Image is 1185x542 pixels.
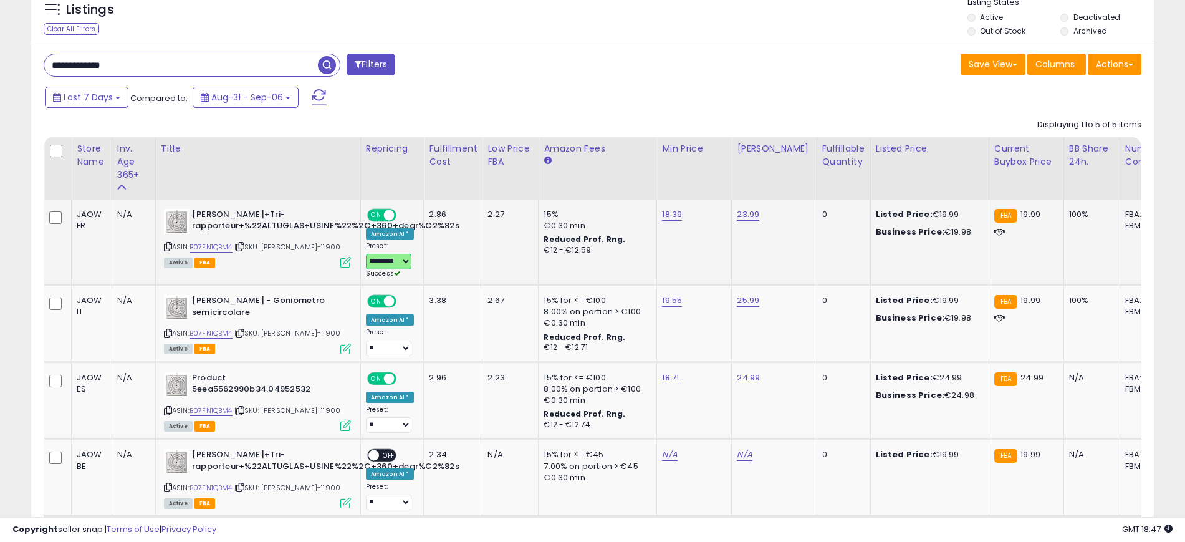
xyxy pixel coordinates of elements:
[194,344,216,354] span: FBA
[876,226,979,238] div: €19.98
[1088,54,1141,75] button: Actions
[876,312,944,324] b: Business Price:
[77,142,107,168] div: Store Name
[164,449,189,474] img: 51-IB8BsZEL._SL40_.jpg
[234,328,340,338] span: | SKU: [PERSON_NAME]-11900
[544,395,647,406] div: €0.30 min
[822,209,861,220] div: 0
[1125,220,1166,231] div: FBM: 2
[77,372,102,395] div: JAOW ES
[544,220,647,231] div: €0.30 min
[994,295,1017,309] small: FBA
[117,142,150,181] div: Inv. Age 365+
[1020,208,1040,220] span: 19.99
[1035,58,1075,70] span: Columns
[192,209,343,235] b: [PERSON_NAME]+Tri-rapporteur+%22ALTUGLAS+USINE%22%2C+360+degr%C2%82s
[164,421,193,432] span: All listings currently available for purchase on Amazon
[1125,461,1166,472] div: FBM: 0
[876,226,944,238] b: Business Price:
[107,523,160,535] a: Terms of Use
[876,389,944,401] b: Business Price:
[12,523,58,535] strong: Copyright
[117,295,146,306] div: N/A
[368,210,384,220] span: ON
[737,294,759,307] a: 25.99
[366,142,419,155] div: Repricing
[1073,12,1120,22] label: Deactivated
[190,483,233,493] a: B07FN1QBM4
[194,421,216,432] span: FBA
[1037,119,1141,131] div: Displaying 1 to 5 of 5 items
[12,524,216,536] div: seller snap | |
[1125,384,1166,395] div: FBM: 1
[161,523,216,535] a: Privacy Policy
[1125,142,1171,168] div: Num of Comp.
[192,372,343,399] b: Product 5eea5562990b34.04952532
[117,372,146,384] div: N/A
[876,448,933,460] b: Listed Price:
[193,87,299,108] button: Aug-31 - Sep-06
[994,449,1017,463] small: FBA
[737,372,760,384] a: 24.99
[366,242,415,279] div: Preset:
[737,142,811,155] div: [PERSON_NAME]
[44,23,99,35] div: Clear All Filters
[192,449,343,475] b: [PERSON_NAME]+Tri-rapporteur+%22ALTUGLAS+USINE%22%2C+360+degr%C2%82s
[366,269,400,278] span: Success
[544,384,647,395] div: 8.00% on portion > €100
[737,208,759,221] a: 23.99
[544,234,625,244] b: Reduced Prof. Rng.
[366,405,415,433] div: Preset:
[161,142,355,155] div: Title
[1069,142,1115,168] div: BB Share 24h.
[662,294,682,307] a: 19.55
[164,372,351,430] div: ASIN:
[429,295,473,306] div: 3.38
[544,209,647,220] div: 15%
[1020,294,1040,306] span: 19.99
[544,472,647,483] div: €0.30 min
[366,314,415,326] div: Amazon AI *
[662,448,677,461] a: N/A
[544,245,647,256] div: €12 - €12.59
[1122,523,1173,535] span: 2025-09-14 18:47 GMT
[395,373,415,384] span: OFF
[234,483,340,493] span: | SKU: [PERSON_NAME]-11900
[194,498,216,509] span: FBA
[544,372,647,384] div: 15% for <= €100
[876,312,979,324] div: €19.98
[164,209,189,234] img: 51-IB8BsZEL._SL40_.jpg
[822,142,865,168] div: Fulfillable Quantity
[234,405,340,415] span: | SKU: [PERSON_NAME]-11900
[961,54,1025,75] button: Save View
[994,142,1058,168] div: Current Buybox Price
[662,372,679,384] a: 18.71
[190,405,233,416] a: B07FN1QBM4
[822,372,861,384] div: 0
[117,209,146,220] div: N/A
[1020,372,1043,384] span: 24.99
[194,258,216,268] span: FBA
[544,449,647,460] div: 15% for <= €45
[1125,449,1166,460] div: FBA: 0
[1069,209,1110,220] div: 100%
[164,209,351,267] div: ASIN:
[876,295,979,306] div: €19.99
[130,92,188,104] span: Compared to:
[544,420,647,430] div: €12 - €12.74
[994,372,1017,386] small: FBA
[1073,26,1107,36] label: Archived
[366,468,415,480] div: Amazon AI *
[164,258,193,268] span: All listings currently available for purchase on Amazon
[368,296,384,307] span: ON
[164,372,189,397] img: 51-IB8BsZEL._SL40_.jpg
[77,295,102,317] div: JAOW IT
[190,242,233,253] a: B07FN1QBM4
[192,295,343,321] b: [PERSON_NAME] - Goniometro semicircolare
[544,461,647,472] div: 7.00% on portion > €45
[429,209,473,220] div: 2.86
[66,1,114,19] h5: Listings
[45,87,128,108] button: Last 7 Days
[544,306,647,317] div: 8.00% on portion > €100
[1020,448,1040,460] span: 19.99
